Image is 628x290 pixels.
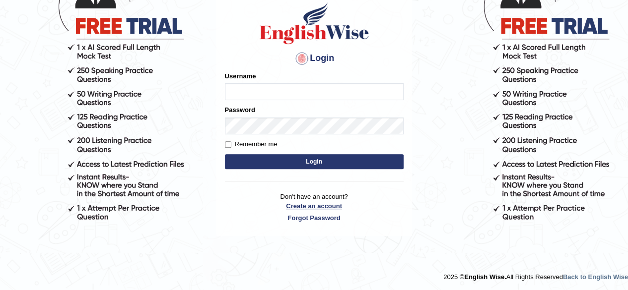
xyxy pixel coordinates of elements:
label: Password [225,105,255,115]
a: Create an account [225,201,404,211]
div: 2025 © All Rights Reserved [443,267,628,282]
button: Login [225,154,404,169]
h4: Login [225,51,404,66]
p: Don't have an account? [225,192,404,223]
strong: English Wise. [464,273,506,281]
img: Logo of English Wise sign in for intelligent practice with AI [258,1,371,46]
input: Remember me [225,141,231,148]
label: Username [225,71,256,81]
label: Remember me [225,139,278,149]
a: Back to English Wise [563,273,628,281]
a: Forgot Password [225,213,404,223]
